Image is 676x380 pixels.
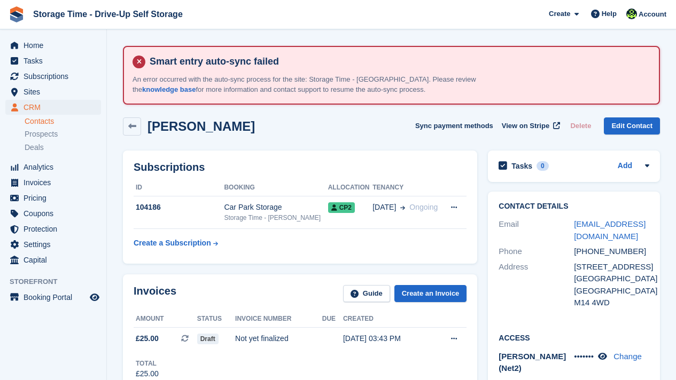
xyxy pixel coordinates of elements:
img: Laaibah Sarwar [626,9,637,19]
div: 104186 [134,202,224,213]
button: Sync payment methods [415,117,493,135]
span: CP2 [328,202,355,213]
div: 0 [537,161,549,171]
th: Amount [134,311,197,328]
span: Capital [24,252,88,267]
span: Storefront [10,276,106,287]
a: Guide [343,285,390,303]
h4: Smart entry auto-sync failed [145,56,650,68]
th: Invoice number [235,311,322,328]
span: Draft [197,334,219,344]
a: Preview store [88,291,101,304]
h2: Contact Details [499,202,649,211]
span: Help [602,9,617,19]
span: Invoices [24,175,88,190]
a: knowledge base [142,85,196,93]
img: stora-icon-8386f47178a22dfd0bd8f6a31ec36ba5ce8667c1dd55bd0f319d3a0aa187defe.svg [9,6,25,22]
th: Booking [224,179,328,196]
span: Booking Portal [24,290,88,305]
p: An error occurred with the auto-sync process for the site: Storage Time - [GEOGRAPHIC_DATA]. Plea... [133,74,507,95]
a: Contacts [25,116,101,126]
a: View on Stripe [498,117,562,135]
a: menu [5,290,101,305]
th: Due [322,311,343,328]
span: ••••••• [574,352,594,361]
a: Add [618,160,632,172]
a: [EMAIL_ADDRESS][DOMAIN_NAME] [574,219,646,241]
div: Email [499,218,574,242]
button: Delete [566,117,595,135]
div: Address [499,261,574,309]
div: Create a Subscription [134,237,211,249]
h2: Tasks [511,161,532,171]
span: Analytics [24,160,88,175]
span: Sites [24,84,88,99]
a: menu [5,38,101,53]
div: [GEOGRAPHIC_DATA] [574,273,649,285]
span: Subscriptions [24,69,88,84]
th: Created [343,311,432,328]
span: Settings [24,237,88,252]
div: [DATE] 03:43 PM [343,333,432,344]
a: Prospects [25,129,101,140]
div: [GEOGRAPHIC_DATA] [574,285,649,297]
a: Edit Contact [604,117,660,135]
a: menu [5,237,101,252]
div: M14 4WD [574,297,649,309]
div: Phone [499,246,574,258]
a: menu [5,160,101,175]
a: Deals [25,142,101,153]
span: Pricing [24,191,88,205]
h2: [PERSON_NAME] [147,119,255,133]
span: Create [549,9,570,19]
span: [PERSON_NAME] (Net2) [499,352,566,373]
h2: Subscriptions [134,161,467,173]
span: Coupons [24,206,88,221]
a: menu [5,252,101,267]
span: £25.00 [136,333,159,344]
div: £25.00 [136,368,159,379]
h2: Invoices [134,285,176,303]
div: Storage Time - [PERSON_NAME] [224,213,328,223]
a: menu [5,69,101,84]
span: Home [24,38,88,53]
a: Create an Invoice [394,285,467,303]
span: View on Stripe [502,121,549,131]
div: Total [136,359,159,368]
a: menu [5,100,101,115]
a: menu [5,221,101,236]
a: menu [5,206,101,221]
a: Create a Subscription [134,233,218,253]
a: Storage Time - Drive-Up Self Storage [29,5,187,23]
div: [STREET_ADDRESS] [574,261,649,273]
span: Account [639,9,666,20]
div: Car Park Storage [224,202,328,213]
th: Tenancy [372,179,442,196]
div: [PHONE_NUMBER] [574,246,649,258]
span: [DATE] [372,202,396,213]
th: Status [197,311,235,328]
span: Protection [24,221,88,236]
th: ID [134,179,224,196]
a: menu [5,53,101,68]
span: Ongoing [409,203,438,211]
span: Deals [25,142,44,153]
span: Prospects [25,129,58,139]
h2: Access [499,332,649,343]
a: Change [613,352,642,361]
a: menu [5,191,101,205]
span: Tasks [24,53,88,68]
th: Allocation [328,179,373,196]
span: CRM [24,100,88,115]
div: Not yet finalized [235,333,322,344]
a: menu [5,84,101,99]
a: menu [5,175,101,190]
